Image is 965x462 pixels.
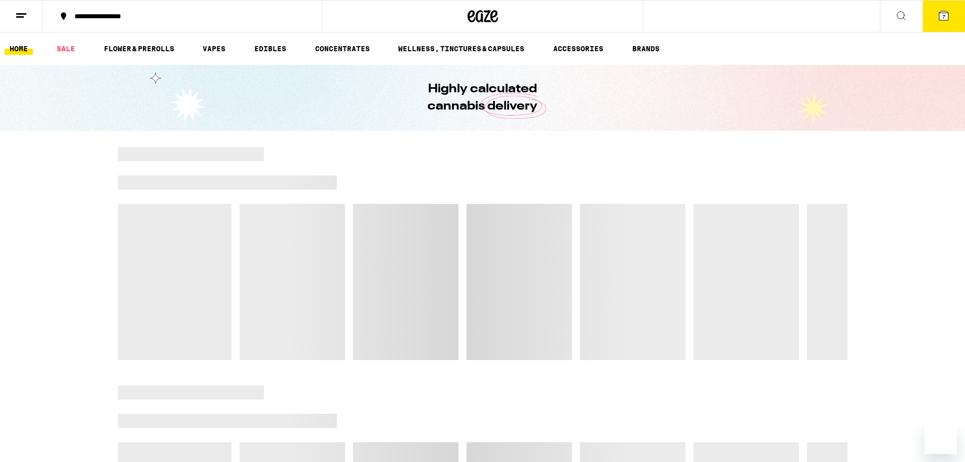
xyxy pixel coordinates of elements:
button: 7 [922,1,965,32]
a: VAPES [198,43,230,55]
iframe: Button to launch messaging window [924,421,957,454]
a: BRANDS [627,43,665,55]
a: WELLNESS, TINCTURES & CAPSULES [393,43,529,55]
a: HOME [5,43,33,55]
a: ACCESSORIES [548,43,608,55]
a: EDIBLES [249,43,291,55]
a: FLOWER & PREROLLS [99,43,179,55]
a: CONCENTRATES [310,43,375,55]
h1: Highly calculated cannabis delivery [399,81,566,115]
span: 7 [942,14,945,20]
a: SALE [52,43,80,55]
